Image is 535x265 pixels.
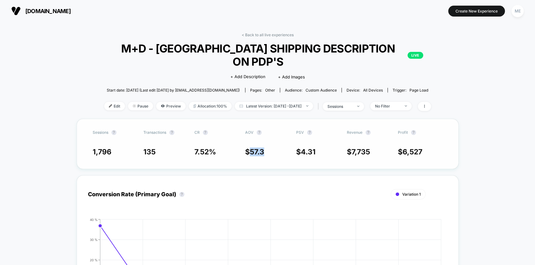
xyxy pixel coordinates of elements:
span: AOV [245,130,254,135]
img: edit [109,104,112,107]
span: + Add Images [278,74,305,79]
div: Trigger: [393,88,428,92]
span: 1,796 [93,147,111,156]
span: other [265,88,275,92]
img: calendar [239,104,243,107]
span: | [316,102,323,111]
img: rebalance [193,104,196,108]
button: ? [366,130,371,135]
span: Transactions [143,130,166,135]
span: CR [194,130,200,135]
span: Allocation: 100% [189,102,232,110]
span: Preview [156,102,186,110]
button: ? [169,130,174,135]
span: Edit [104,102,125,110]
span: 7.52 % [194,147,216,156]
span: $ [245,147,264,156]
span: Pause [128,102,153,110]
img: end [133,104,136,107]
div: sessions [327,104,352,109]
button: Create New Experience [448,6,505,17]
img: Visually logo [11,6,21,16]
span: $ [347,147,370,156]
button: [DOMAIN_NAME] [9,6,73,16]
span: M+D - [GEOGRAPHIC_DATA] SHIPPING DESCRIPTION ON PDP'S [112,42,423,68]
tspan: 30 % [90,237,98,241]
button: ? [203,130,208,135]
span: Custom Audience [306,88,337,92]
button: ? [257,130,262,135]
span: Latest Version: [DATE] - [DATE] [235,102,313,110]
div: Audience: [285,88,337,92]
span: PSV [296,130,304,135]
span: Sessions [93,130,108,135]
img: end [357,106,359,107]
a: < Back to all live experiences [242,32,294,37]
span: Device: [342,88,388,92]
span: $ [398,147,422,156]
button: ? [307,130,312,135]
span: 7,735 [352,147,370,156]
span: Page Load [409,88,428,92]
button: ? [179,192,184,197]
span: 57.3 [250,147,264,156]
div: No Filter [375,104,400,108]
span: 6,527 [403,147,422,156]
button: ? [111,130,116,135]
span: 4.31 [301,147,316,156]
p: LIVE [408,52,423,59]
div: Pages: [250,88,275,92]
span: Start date: [DATE] (Last edit [DATE] by [EMAIL_ADDRESS][DOMAIN_NAME]) [107,88,240,92]
span: Revenue [347,130,363,135]
tspan: 40 % [90,217,98,221]
span: 135 [143,147,156,156]
span: Profit [398,130,408,135]
img: end [306,105,308,107]
button: ME [510,5,526,17]
span: $ [296,147,316,156]
span: Variation 1 [402,192,421,197]
span: [DOMAIN_NAME] [25,8,71,14]
button: ? [411,130,416,135]
tspan: 20 % [90,258,98,262]
img: end [405,105,407,107]
span: + Add Description [230,74,265,80]
span: all devices [363,88,383,92]
div: ME [512,5,524,17]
